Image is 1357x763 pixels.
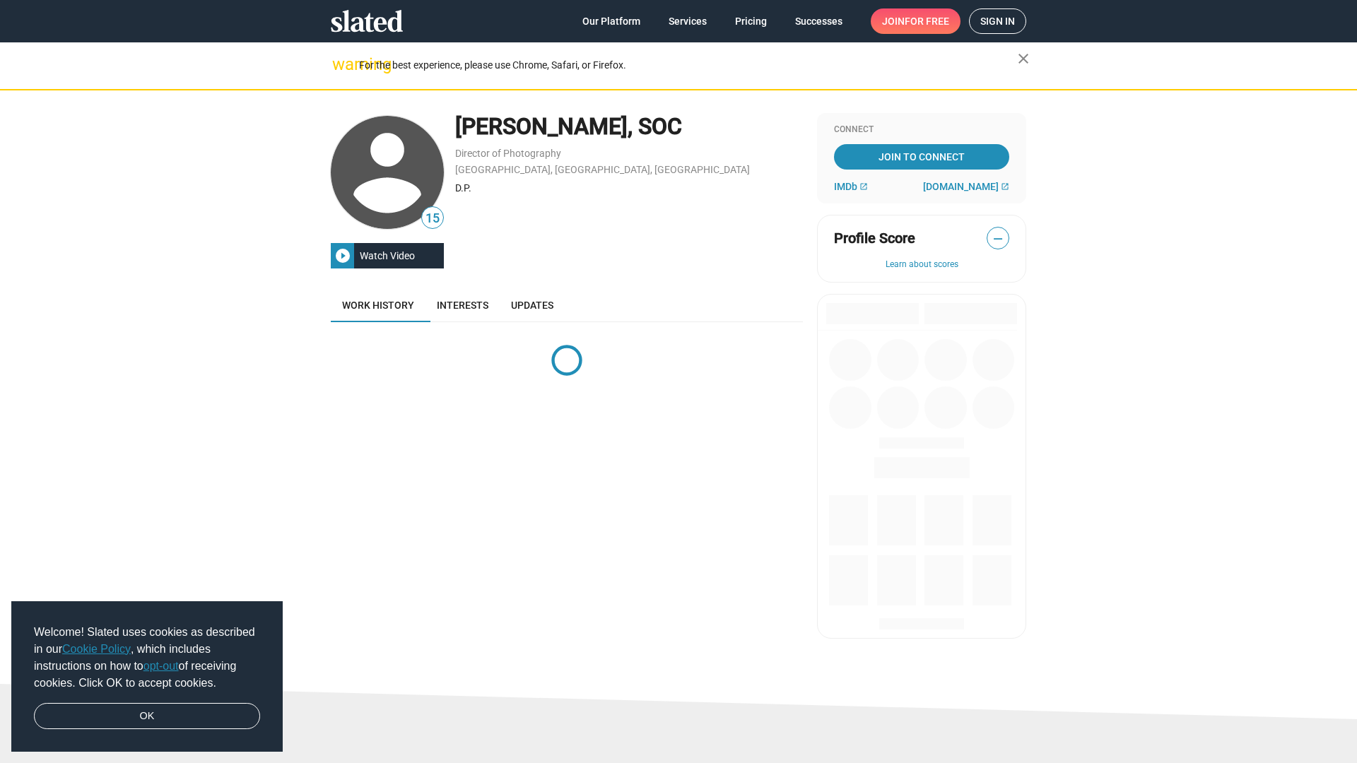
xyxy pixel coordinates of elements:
[354,243,421,268] div: Watch Video
[511,300,553,311] span: Updates
[62,643,131,655] a: Cookie Policy
[871,8,961,34] a: Joinfor free
[455,112,803,142] div: [PERSON_NAME], SOC
[923,181,1009,192] a: [DOMAIN_NAME]
[834,181,857,192] span: IMDb
[834,124,1009,136] div: Connect
[859,182,868,191] mat-icon: open_in_new
[669,8,707,34] span: Services
[334,247,351,264] mat-icon: play_circle_filled
[571,8,652,34] a: Our Platform
[342,300,414,311] span: Work history
[455,148,561,159] a: Director of Photography
[735,8,767,34] span: Pricing
[882,8,949,34] span: Join
[987,230,1009,248] span: —
[784,8,854,34] a: Successes
[455,164,750,175] a: [GEOGRAPHIC_DATA], [GEOGRAPHIC_DATA], [GEOGRAPHIC_DATA]
[437,300,488,311] span: Interests
[834,259,1009,271] button: Learn about scores
[455,182,803,195] div: D.P.
[969,8,1026,34] a: Sign in
[834,144,1009,170] a: Join To Connect
[980,9,1015,33] span: Sign in
[923,181,999,192] span: [DOMAIN_NAME]
[724,8,778,34] a: Pricing
[143,660,179,672] a: opt-out
[500,288,565,322] a: Updates
[11,601,283,752] div: cookieconsent
[425,288,500,322] a: Interests
[359,56,1018,75] div: For the best experience, please use Chrome, Safari, or Firefox.
[422,209,443,228] span: 15
[837,144,1006,170] span: Join To Connect
[331,243,444,268] button: Watch Video
[795,8,842,34] span: Successes
[34,703,260,730] a: dismiss cookie message
[1001,182,1009,191] mat-icon: open_in_new
[834,181,868,192] a: IMDb
[657,8,718,34] a: Services
[905,8,949,34] span: for free
[582,8,640,34] span: Our Platform
[1015,50,1032,67] mat-icon: close
[34,624,260,692] span: Welcome! Slated uses cookies as described in our , which includes instructions on how to of recei...
[331,288,425,322] a: Work history
[332,56,349,73] mat-icon: warning
[834,229,915,248] span: Profile Score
